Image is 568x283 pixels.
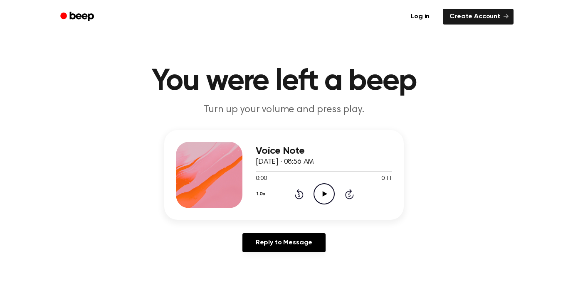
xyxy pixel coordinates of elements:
span: 0:11 [381,175,392,183]
a: Beep [54,9,101,25]
p: Turn up your volume and press play. [124,103,444,117]
span: 0:00 [256,175,267,183]
a: Reply to Message [242,233,326,252]
button: 1.0x [256,187,268,201]
h1: You were left a beep [71,66,497,96]
span: [DATE] · 08:56 AM [256,158,314,166]
h3: Voice Note [256,145,392,157]
a: Log in [403,7,438,26]
a: Create Account [443,9,514,25]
